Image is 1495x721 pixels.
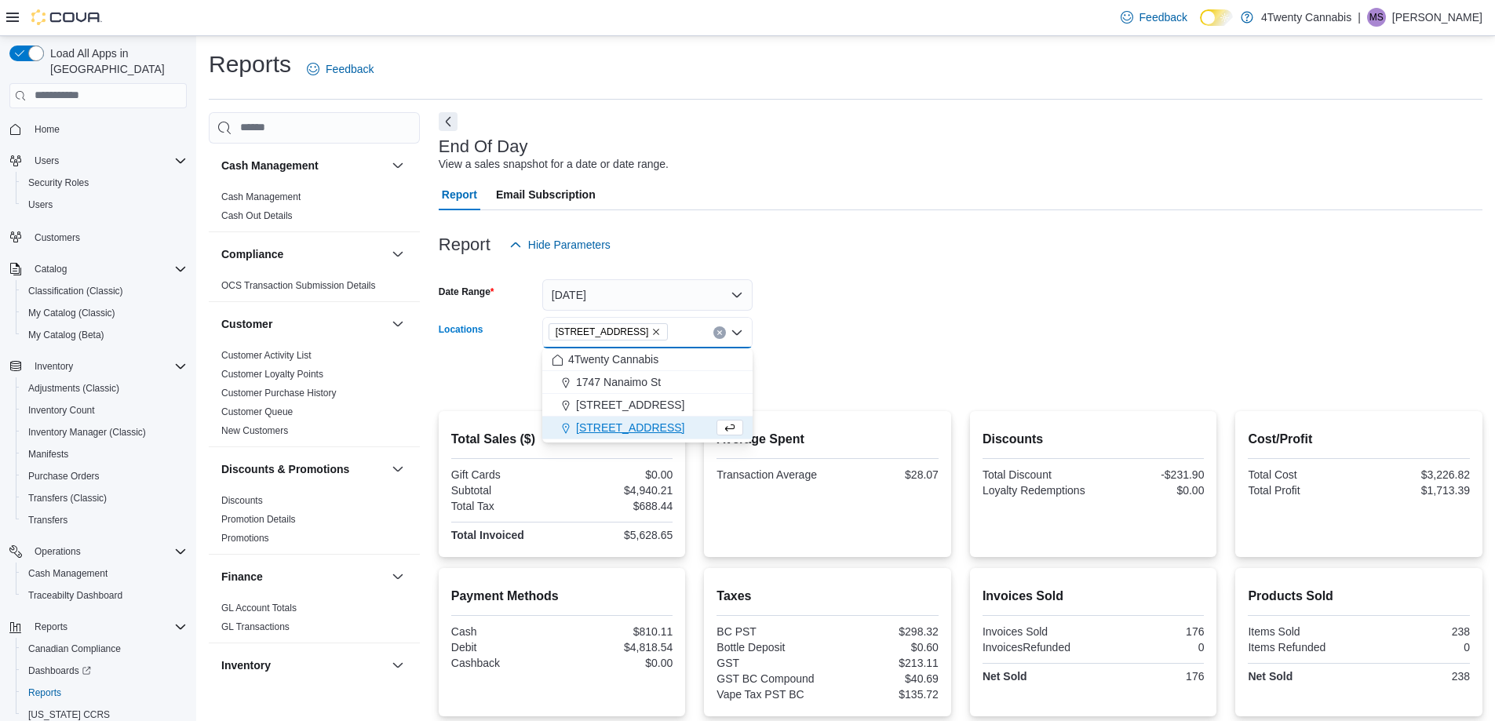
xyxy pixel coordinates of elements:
button: Close list of options [731,326,743,339]
a: Customer Queue [221,406,293,417]
span: Users [28,151,187,170]
span: Classification (Classic) [22,282,187,300]
span: Cash Management [22,564,187,583]
button: Reports [28,617,74,636]
button: 1747 Nanaimo St [542,371,753,394]
span: [STREET_ADDRESS] [576,397,684,413]
a: Transfers [22,511,74,530]
button: Customers [3,225,193,248]
button: Adjustments (Classic) [16,377,193,399]
button: Traceabilty Dashboard [16,584,193,606]
label: Locations [439,323,483,336]
div: 176 [1096,670,1204,683]
button: Home [3,118,193,140]
button: 4Twenty Cannabis [542,348,753,371]
a: Purchase Orders [22,467,106,486]
div: Items Sold [1248,625,1355,638]
button: Operations [28,542,87,561]
h3: Compliance [221,246,283,262]
div: 238 [1362,625,1470,638]
span: Discounts [221,494,263,507]
p: | [1358,8,1361,27]
button: Classification (Classic) [16,280,193,302]
button: Clear input [713,326,726,339]
a: Reports [22,683,67,702]
span: 3441 Kingsway Ave [549,323,669,340]
div: $28.07 [831,468,939,481]
div: Customer [209,346,420,446]
span: Adjustments (Classic) [28,382,119,395]
a: Inventory Manager (Classic) [22,423,152,442]
a: Classification (Classic) [22,282,129,300]
h2: Discounts [983,430,1205,449]
button: Customer [221,316,385,332]
div: Discounts & Promotions [209,491,420,554]
div: $1,713.39 [1362,484,1470,497]
button: Compliance [388,245,407,264]
a: GL Transactions [221,621,290,632]
div: Total Discount [983,468,1090,481]
div: $810.11 [565,625,673,638]
div: $4,818.54 [565,641,673,654]
a: My Catalog (Beta) [22,326,111,344]
button: Inventory Count [16,399,193,421]
div: Cash Management [209,188,420,231]
span: Feedback [1139,9,1187,25]
div: Vape Tax PST BC [717,688,824,701]
a: Promotion Details [221,514,296,525]
div: Compliance [209,276,420,301]
button: Discounts & Promotions [388,460,407,479]
div: Cashback [451,657,559,669]
span: Customers [28,227,187,246]
button: Catalog [3,258,193,280]
h3: Customer [221,316,272,332]
span: Traceabilty Dashboard [28,589,122,602]
a: Inventory Count [22,401,101,420]
div: Cash [451,625,559,638]
div: $4,940.21 [565,484,673,497]
button: Remove 3441 Kingsway Ave from selection in this group [651,327,661,337]
button: Inventory [221,657,385,673]
h2: Taxes [717,587,939,606]
span: Inventory Count [22,401,187,420]
h2: Average Spent [717,430,939,449]
a: Transfers (Classic) [22,489,113,508]
a: Customers [28,228,86,247]
button: My Catalog (Classic) [16,302,193,324]
div: Loyalty Redemptions [983,484,1090,497]
div: $40.69 [831,672,939,685]
span: Transfers (Classic) [28,492,107,504]
div: 0 [1362,641,1470,654]
button: Finance [221,569,385,584]
span: Users [35,155,59,167]
a: Security Roles [22,173,95,192]
div: Transaction Average [717,468,824,481]
a: Home [28,120,66,139]
button: Canadian Compliance [16,638,193,660]
p: 4Twenty Cannabis [1261,8,1351,27]
span: Transfers [22,511,187,530]
a: Cash Out Details [221,210,293,221]
button: Inventory [388,656,407,675]
button: Operations [3,541,193,563]
button: Hide Parameters [503,229,617,260]
h2: Products Sold [1248,587,1470,606]
div: 238 [1362,670,1470,683]
strong: Total Invoiced [451,529,524,541]
a: New Customers [221,425,288,436]
strong: Net Sold [1248,670,1293,683]
img: Cova [31,9,102,25]
div: InvoicesRefunded [983,641,1090,654]
a: Canadian Compliance [22,639,127,658]
span: Users [28,198,53,211]
strong: Net Sold [983,670,1027,683]
div: Bottle Deposit [717,641,824,654]
span: [US_STATE] CCRS [28,708,110,721]
div: GST [717,657,824,669]
h3: End Of Day [439,137,528,156]
a: Cash Management [221,191,301,202]
span: Reports [28,686,61,699]
span: Purchase Orders [22,467,187,486]
button: Users [3,150,193,172]
span: Reports [28,617,187,636]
